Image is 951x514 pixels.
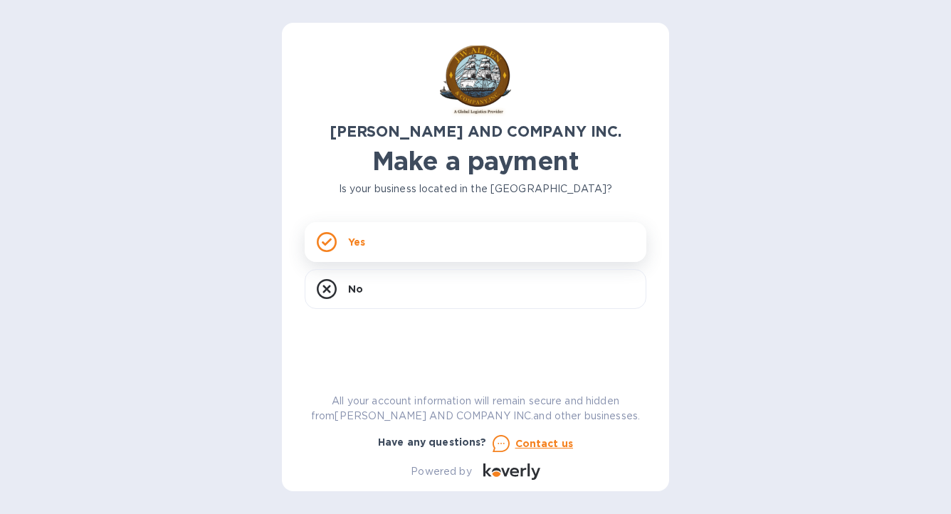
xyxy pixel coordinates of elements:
[515,438,574,449] u: Contact us
[348,282,363,296] p: No
[305,182,646,196] p: Is your business located in the [GEOGRAPHIC_DATA]?
[330,122,621,140] b: [PERSON_NAME] AND COMPANY INC.
[305,146,646,176] h1: Make a payment
[411,464,471,479] p: Powered by
[378,436,487,448] b: Have any questions?
[348,235,365,249] p: Yes
[305,394,646,424] p: All your account information will remain secure and hidden from [PERSON_NAME] AND COMPANY INC. an...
